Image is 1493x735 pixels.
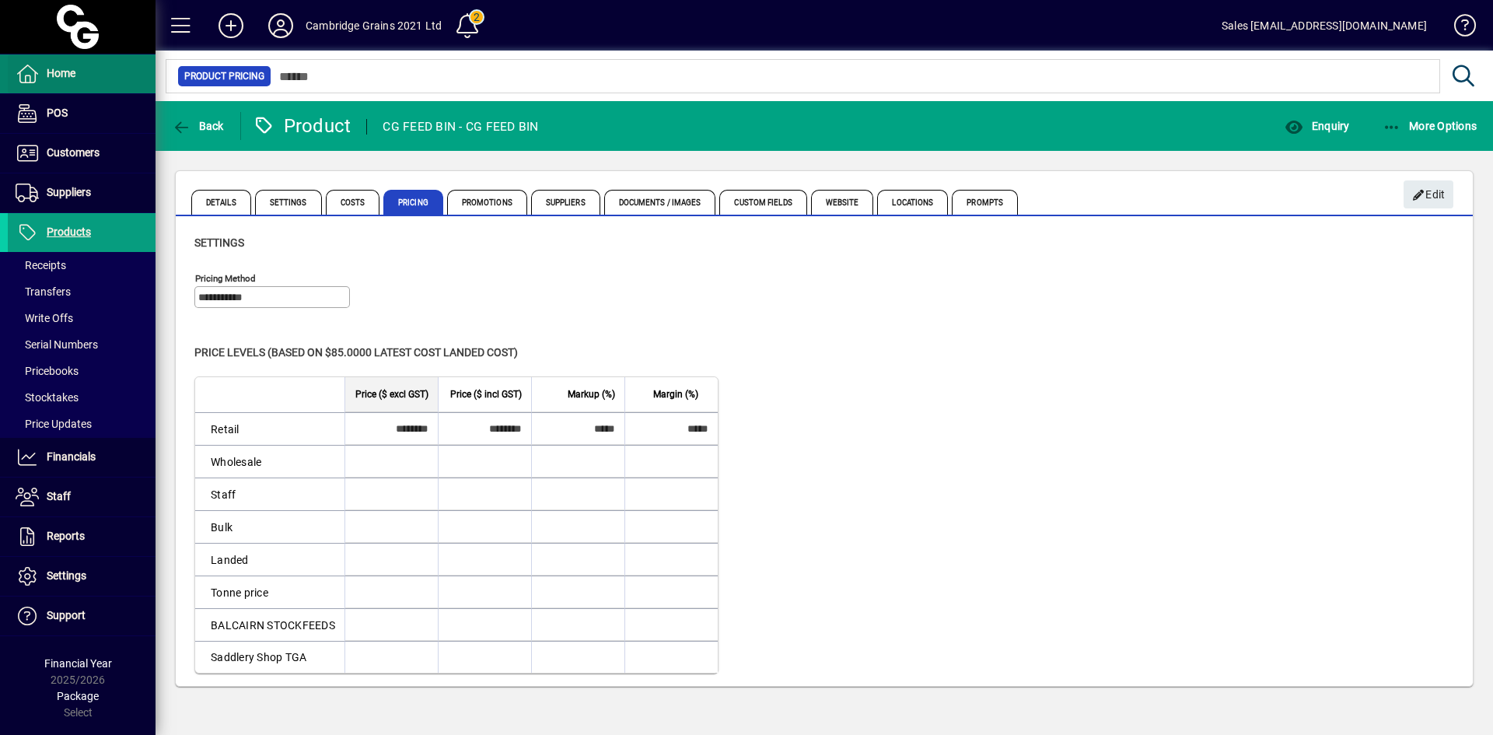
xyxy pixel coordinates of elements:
a: Pricebooks [8,358,156,384]
td: BALCAIRN STOCKFEEDS [195,608,344,641]
div: Cambridge Grains 2021 Ltd [306,13,442,38]
a: Receipts [8,252,156,278]
a: Support [8,597,156,635]
td: Retail [195,412,344,445]
a: Suppliers [8,173,156,212]
span: Details [191,190,251,215]
span: Back [172,120,224,132]
a: Customers [8,134,156,173]
span: Suppliers [47,186,91,198]
button: Edit [1404,180,1453,208]
span: Custom Fields [719,190,806,215]
span: Staff [47,490,71,502]
span: Support [47,609,86,621]
app-page-header-button: Back [156,112,241,140]
span: Suppliers [531,190,600,215]
a: Home [8,54,156,93]
span: Markup (%) [568,386,615,403]
span: Serial Numbers [16,338,98,351]
a: Stocktakes [8,384,156,411]
mat-label: Pricing method [195,273,256,284]
a: Financials [8,438,156,477]
span: Price levels (based on $85.0000 Latest cost landed cost) [194,346,518,359]
span: Products [47,226,91,238]
a: POS [8,94,156,133]
span: Locations [877,190,948,215]
a: Settings [8,557,156,596]
span: Price ($ incl GST) [450,386,522,403]
span: Settings [47,569,86,582]
span: Receipts [16,259,66,271]
a: Price Updates [8,411,156,437]
a: Serial Numbers [8,331,156,358]
span: Price ($ excl GST) [355,386,428,403]
span: Pricebooks [16,365,79,377]
td: Wholesale [195,445,344,478]
button: Enquiry [1281,112,1353,140]
span: Financials [47,450,96,463]
span: Write Offs [16,312,73,324]
span: Home [47,67,75,79]
span: Pricing [383,190,443,215]
span: Settings [194,236,244,249]
span: Package [57,690,99,702]
td: Landed [195,543,344,576]
span: More Options [1383,120,1477,132]
span: Price Updates [16,418,92,430]
td: Bulk [195,510,344,543]
span: Reports [47,530,85,542]
button: More Options [1379,112,1481,140]
div: CG FEED BIN - CG FEED BIN [383,114,538,139]
span: Financial Year [44,657,112,670]
span: Transfers [16,285,71,298]
span: Costs [326,190,380,215]
span: Prompts [952,190,1018,215]
span: Website [811,190,874,215]
a: Staff [8,478,156,516]
span: Enquiry [1285,120,1349,132]
span: POS [47,107,68,119]
td: Saddlery Shop TGA [195,641,344,673]
td: Tonne price [195,576,344,608]
span: Margin (%) [653,386,698,403]
div: Product [253,114,351,138]
span: Stocktakes [16,391,79,404]
span: Customers [47,146,100,159]
span: Product Pricing [184,68,264,84]
span: Edit [1412,182,1446,208]
span: Promotions [447,190,527,215]
button: Back [168,112,228,140]
a: Knowledge Base [1442,3,1474,54]
button: Add [206,12,256,40]
button: Profile [256,12,306,40]
a: Write Offs [8,305,156,331]
span: Settings [255,190,322,215]
td: Staff [195,478,344,510]
a: Transfers [8,278,156,305]
a: Reports [8,517,156,556]
span: Documents / Images [604,190,716,215]
div: Sales [EMAIL_ADDRESS][DOMAIN_NAME] [1222,13,1427,38]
